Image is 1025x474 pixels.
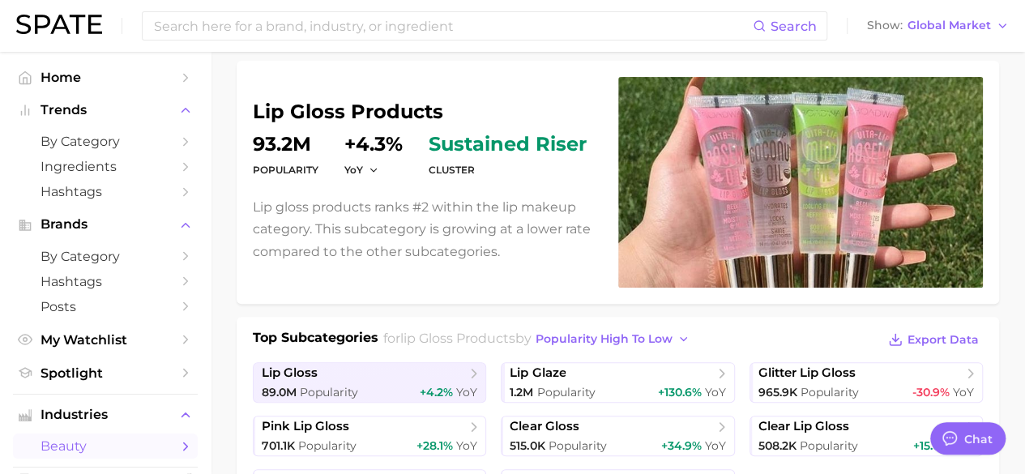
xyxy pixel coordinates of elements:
[416,438,453,453] span: +28.1%
[536,385,595,399] span: Popularity
[298,438,357,453] span: Popularity
[41,365,170,381] span: Spotlight
[344,135,403,154] dd: +4.3%
[13,212,198,237] button: Brands
[510,385,533,399] span: 1.2m
[344,163,379,177] button: YoY
[953,385,974,399] span: YoY
[41,217,170,232] span: Brands
[705,438,726,453] span: YoY
[750,362,983,403] a: glitter lip gloss965.9k Popularity-30.9% YoY
[758,365,856,381] span: glitter lip gloss
[253,135,318,154] dd: 93.2m
[758,385,797,399] span: 965.9k
[510,419,579,434] span: clear gloss
[41,438,170,454] span: beauty
[661,438,702,453] span: +34.9%
[13,154,198,179] a: Ingredients
[658,385,702,399] span: +130.6%
[41,332,170,348] span: My Watchlist
[253,102,599,122] h1: lip gloss products
[758,438,797,453] span: 508.2k
[262,385,297,399] span: 89.0m
[41,70,170,85] span: Home
[801,385,859,399] span: Popularity
[41,408,170,422] span: Industries
[429,135,587,154] span: sustained riser
[13,129,198,154] a: by Category
[253,328,378,352] h1: Top Subcategories
[548,438,606,453] span: Popularity
[400,331,515,346] span: lip gloss products
[884,328,983,351] button: Export Data
[913,438,950,453] span: +15.0%
[13,269,198,294] a: Hashtags
[253,362,486,403] a: lip gloss89.0m Popularity+4.2% YoY
[13,361,198,386] a: Spotlight
[510,438,545,453] span: 515.0k
[758,419,849,434] span: clear lip gloss
[456,438,477,453] span: YoY
[13,98,198,122] button: Trends
[344,163,363,177] span: YoY
[501,362,734,403] a: lip glaze1.2m Popularity+130.6% YoY
[13,294,198,319] a: Posts
[456,385,477,399] span: YoY
[912,385,950,399] span: -30.9%
[300,385,358,399] span: Popularity
[253,416,486,456] a: pink lip gloss701.1k Popularity+28.1% YoY
[536,332,673,346] span: popularity high to low
[420,385,453,399] span: +4.2%
[771,19,817,34] span: Search
[13,433,198,459] a: beauty
[13,65,198,90] a: Home
[262,438,295,453] span: 701.1k
[41,103,170,117] span: Trends
[41,159,170,174] span: Ingredients
[16,15,102,34] img: SPATE
[501,416,734,456] a: clear gloss515.0k Popularity+34.9% YoY
[13,179,198,204] a: Hashtags
[262,419,349,434] span: pink lip gloss
[13,327,198,352] a: My Watchlist
[41,134,170,149] span: by Category
[262,365,318,381] span: lip gloss
[863,15,1013,36] button: ShowGlobal Market
[532,328,694,350] button: popularity high to low
[908,333,979,347] span: Export Data
[253,196,599,263] p: Lip gloss products ranks #2 within the lip makeup category. This subcategory is growing at a lowe...
[429,160,587,180] dt: cluster
[41,299,170,314] span: Posts
[908,21,991,30] span: Global Market
[41,249,170,264] span: by Category
[13,403,198,427] button: Industries
[510,365,566,381] span: lip glaze
[867,21,903,30] span: Show
[13,244,198,269] a: by Category
[705,385,726,399] span: YoY
[383,331,694,346] span: for by
[41,184,170,199] span: Hashtags
[41,274,170,289] span: Hashtags
[800,438,858,453] span: Popularity
[750,416,983,456] a: clear lip gloss508.2k Popularity+15.0% YoY
[253,160,318,180] dt: Popularity
[152,12,753,40] input: Search here for a brand, industry, or ingredient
